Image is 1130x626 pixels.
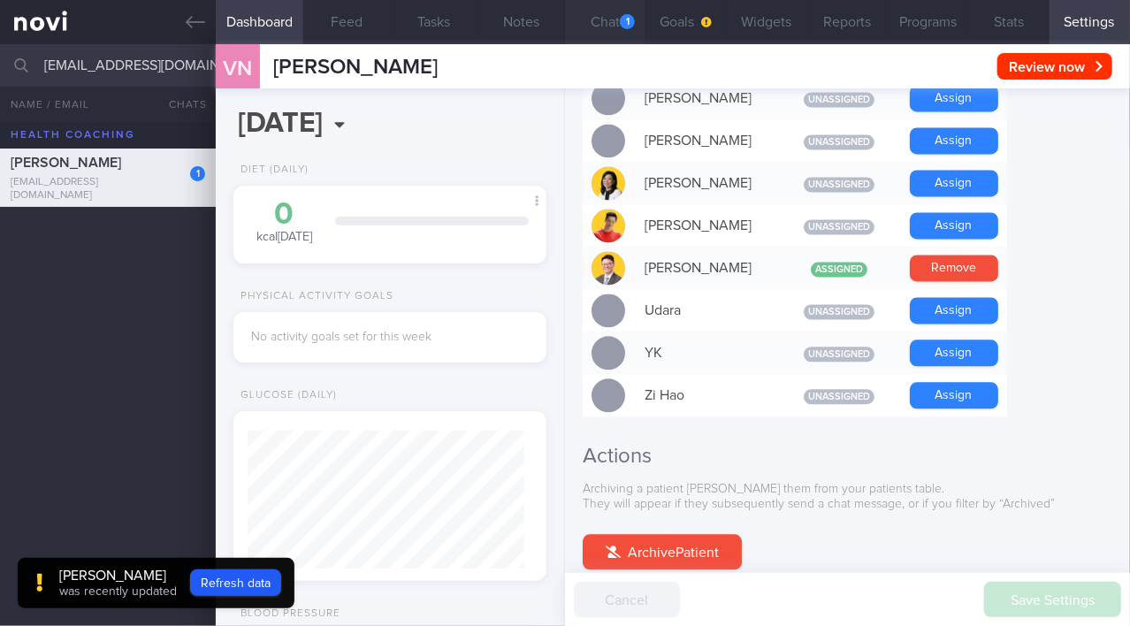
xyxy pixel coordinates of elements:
button: Assign [910,382,998,408]
span: Unassigned [804,304,874,319]
div: [PERSON_NAME] [59,567,177,584]
span: [PERSON_NAME] [273,57,438,78]
span: Unassigned [804,177,874,192]
span: Unassigned [804,219,874,234]
span: [PERSON_NAME] [11,156,121,170]
div: Physical Activity Goals [233,290,393,303]
span: Unassigned [804,389,874,404]
span: Assigned [811,262,867,277]
button: Assign [910,170,998,196]
button: Assign [910,212,998,239]
div: [PERSON_NAME] [636,250,777,286]
div: Zi Hao [636,378,777,413]
div: kcal [DATE] [251,199,317,246]
div: Udara [636,293,777,328]
button: Assign [910,127,998,154]
div: No activity goals set for this week [251,330,529,346]
div: Diet (Daily) [233,164,309,177]
div: YK [636,335,777,370]
button: Remove [910,255,998,281]
button: ArchivePatient [583,534,742,569]
button: Assign [910,297,998,324]
div: Glucose (Daily) [233,389,337,402]
div: [PERSON_NAME] [636,80,777,116]
button: Review now [997,53,1112,80]
div: VN [205,34,271,102]
div: 1 [190,166,205,181]
div: 1 [620,14,635,29]
h2: Actions [583,443,1112,469]
div: 0 [251,199,317,230]
span: Unassigned [804,92,874,107]
button: Assign [910,340,998,366]
button: Assign [910,85,998,111]
p: Archiving a patient [PERSON_NAME] them from your patients table. They will appear if they subsequ... [583,482,1112,513]
div: [EMAIL_ADDRESS][DOMAIN_NAME] [11,176,205,202]
span: Unassigned [804,347,874,362]
div: [PERSON_NAME] [636,165,777,201]
span: Unassigned [804,134,874,149]
span: was recently updated [59,585,177,598]
button: Refresh data [190,569,281,596]
button: Chats [145,87,216,122]
div: [PERSON_NAME] [636,208,777,243]
div: [PERSON_NAME] [636,123,777,158]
